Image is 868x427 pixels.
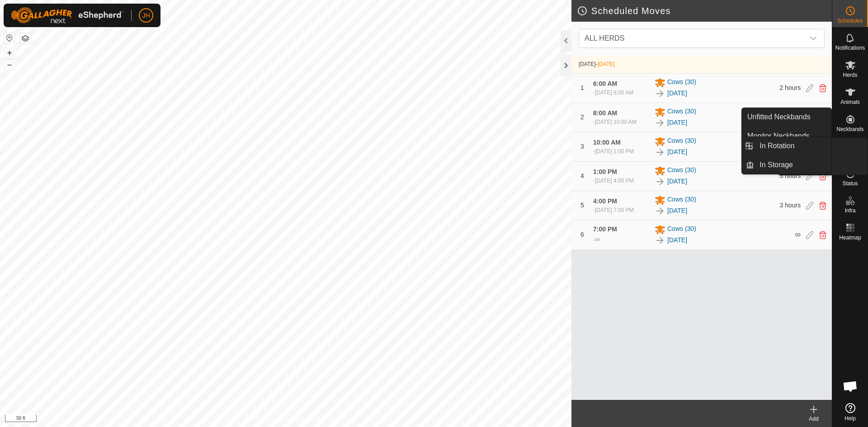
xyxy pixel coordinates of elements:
[595,178,634,184] span: [DATE] 4:00 PM
[667,77,696,88] span: Cows (30)
[577,5,832,16] h2: Scheduled Moves
[595,148,634,155] span: [DATE] 1:00 PM
[835,45,865,51] span: Notifications
[580,231,584,238] span: 6
[742,137,831,155] li: In Rotation
[837,373,864,400] div: Open chat
[655,147,665,158] img: To
[593,80,617,87] span: 6:00 AM
[580,113,584,121] span: 2
[655,176,665,187] img: To
[593,89,633,97] div: -
[844,208,855,213] span: Infra
[598,61,615,67] span: [DATE]
[667,177,687,186] a: [DATE]
[11,7,124,23] img: Gallagher Logo
[837,18,863,23] span: Schedules
[593,109,617,117] span: 8:00 AM
[142,11,150,20] span: JH
[593,147,634,155] div: -
[4,47,15,58] button: +
[593,197,617,205] span: 4:00 PM
[250,415,284,423] a: Privacy Policy
[580,172,584,179] span: 4
[667,118,687,127] a: [DATE]
[580,202,584,209] span: 5
[759,160,793,170] span: In Storage
[780,172,801,179] span: 3 hours
[655,235,665,246] img: To
[759,141,794,151] span: In Rotation
[667,206,687,216] a: [DATE]
[667,235,687,245] a: [DATE]
[595,119,637,125] span: [DATE] 10:00 AM
[747,112,811,122] span: Unfitted Neckbands
[655,206,665,216] img: To
[780,84,801,91] span: 2 hours
[593,206,634,214] div: -
[593,177,634,185] div: -
[593,225,617,233] span: 7:00 PM
[580,143,584,150] span: 3
[579,61,596,67] span: [DATE]
[780,202,801,209] span: 3 hours
[844,416,856,421] span: Help
[667,89,687,98] a: [DATE]
[742,127,831,145] a: Monitor Neckbands
[795,230,801,239] span: ∞
[596,61,615,67] span: -
[742,108,831,126] a: Unfitted Neckbands
[595,89,633,96] span: [DATE] 8:00 AM
[585,34,624,42] span: ALL HERDS
[754,137,831,155] a: In Rotation
[593,139,621,146] span: 10:00 AM
[4,33,15,43] button: Reset Map
[4,59,15,70] button: –
[842,181,858,186] span: Status
[595,235,600,243] span: ∞
[843,72,857,78] span: Herds
[593,168,617,175] span: 1:00 PM
[804,29,822,47] div: dropdown trigger
[580,84,584,91] span: 1
[796,415,832,423] div: Add
[754,156,831,174] a: In Storage
[667,147,687,157] a: [DATE]
[593,234,600,245] div: -
[839,235,861,240] span: Heatmap
[832,399,868,425] a: Help
[667,107,696,117] span: Cows (30)
[593,118,637,126] div: -
[595,207,634,213] span: [DATE] 7:00 PM
[667,224,696,235] span: Cows (30)
[836,127,863,132] span: Neckbands
[840,99,860,105] span: Animals
[20,33,31,44] button: Map Layers
[295,415,321,423] a: Contact Us
[655,88,665,99] img: To
[667,136,696,147] span: Cows (30)
[747,131,810,141] span: Monitor Neckbands
[655,117,665,128] img: To
[742,156,831,174] li: In Storage
[667,195,696,206] span: Cows (30)
[667,165,696,176] span: Cows (30)
[581,29,804,47] span: ALL HERDS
